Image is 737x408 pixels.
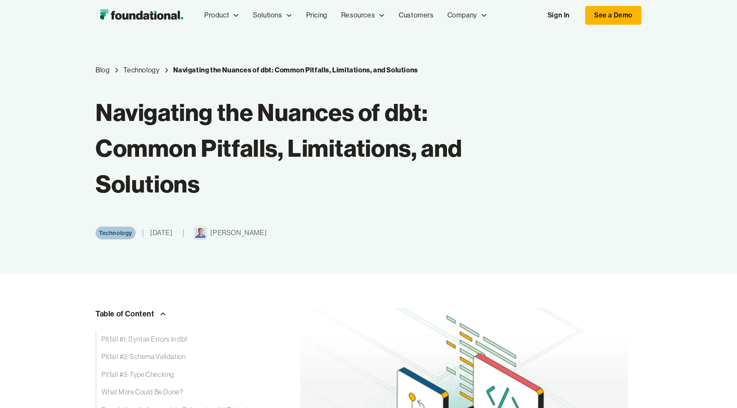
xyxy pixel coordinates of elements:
a: Category [96,227,136,239]
img: Arrow [158,309,168,319]
div: Company [447,10,477,21]
div: Table of Content [96,307,154,320]
a: See a Demo [585,6,641,25]
a: Current blog [173,65,418,76]
a: Sign In [539,6,578,24]
a: Customers [392,1,440,29]
a: Category [123,65,160,76]
a: Blog [96,65,110,76]
div: Product [204,10,229,21]
div: Technology [123,65,160,76]
div: [DATE] [150,227,173,238]
a: Pitfall #1: Syntax Errors in dbt [96,330,266,348]
div: Company [441,1,494,29]
a: Pitfall #3: Type Checking [96,366,266,384]
a: What More Could Be Done? [96,383,266,401]
a: Pricing [299,1,334,29]
a: home [96,7,187,24]
div: [PERSON_NAME] [210,227,267,238]
div: Solutions [246,1,299,29]
div: Resources [334,1,392,29]
h1: Navigating the Nuances of dbt: Common Pitfalls, Limitations, and Solutions [96,95,532,202]
div: Navigating the Nuances of dbt: Common Pitfalls, Limitations, and Solutions [173,65,418,76]
div: Product [197,1,246,29]
div: Technology [99,228,132,238]
div: Solutions [253,10,282,21]
div: Resources [341,10,375,21]
img: Foundational Logo [96,7,187,24]
a: Pitfall #2: Schema Validation [96,348,266,366]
